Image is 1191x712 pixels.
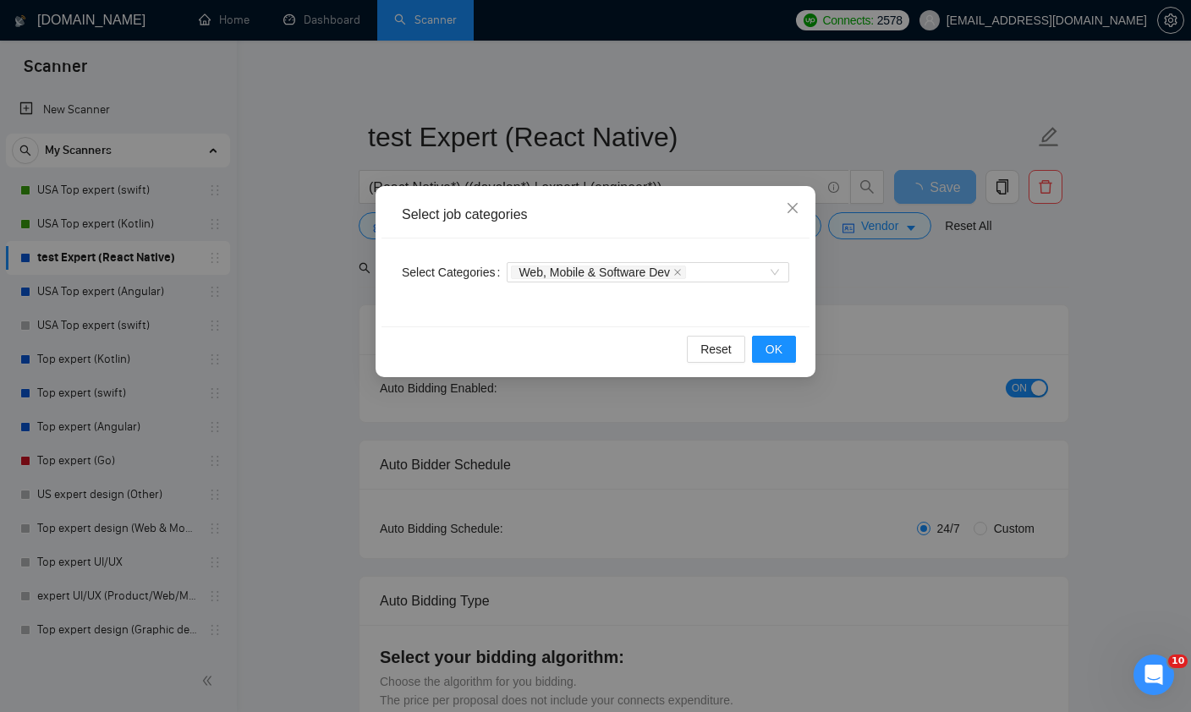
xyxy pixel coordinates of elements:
button: Close [770,186,815,232]
label: Select Categories [402,259,507,286]
span: Web, Mobile & Software Dev [519,266,670,278]
span: Reset [700,340,732,359]
span: 10 [1168,654,1188,668]
span: close [786,201,799,215]
span: OK [766,340,782,359]
div: Select job categories [402,205,789,224]
button: OK [752,336,796,363]
span: Web, Mobile & Software Dev [511,266,686,279]
button: Reset [687,336,745,363]
span: close [673,268,682,277]
iframe: Intercom live chat [1133,654,1174,695]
